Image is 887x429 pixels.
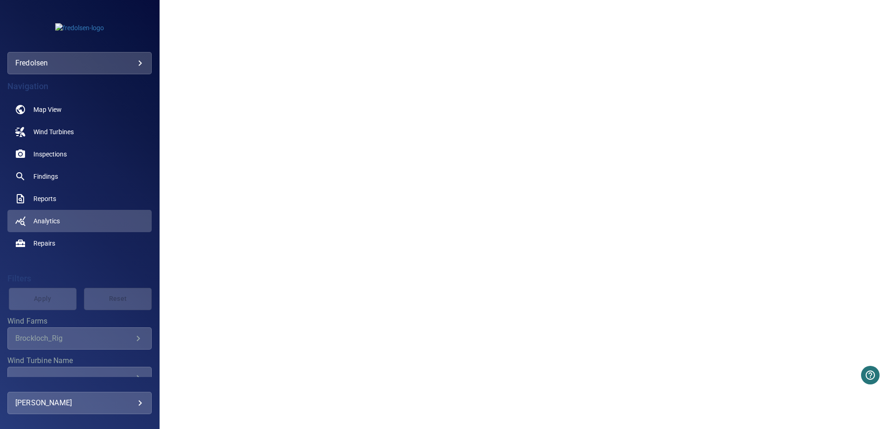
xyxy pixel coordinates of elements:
[7,367,152,389] div: Wind Turbine Name
[33,239,55,248] span: Repairs
[33,149,67,159] span: Inspections
[7,52,152,74] div: fredolsen
[33,194,56,203] span: Reports
[7,357,152,364] label: Wind Turbine Name
[7,143,152,165] a: inspections noActive
[7,98,152,121] a: map noActive
[7,188,152,210] a: reports noActive
[55,23,104,32] img: fredolsen-logo
[7,165,152,188] a: findings noActive
[7,318,152,325] label: Wind Farms
[15,396,144,410] div: [PERSON_NAME]
[7,210,152,232] a: analytics active
[33,216,60,226] span: Analytics
[7,82,152,91] h4: Navigation
[33,172,58,181] span: Findings
[33,127,74,136] span: Wind Turbines
[7,327,152,350] div: Wind Farms
[7,274,152,283] h4: Filters
[15,56,144,71] div: fredolsen
[33,105,62,114] span: Map View
[7,232,152,254] a: repairs noActive
[7,121,152,143] a: windturbines noActive
[15,334,133,343] div: Brockloch_Rig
